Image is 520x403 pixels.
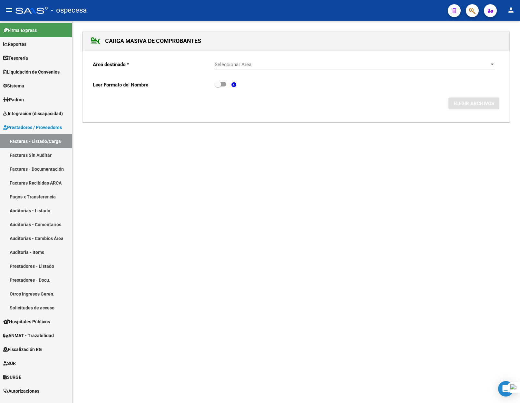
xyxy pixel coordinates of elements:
span: - ospecesa [51,3,87,17]
h1: CARGA MASIVA DE COMPROBANTES [91,36,201,46]
p: Leer Formato del Nombre [93,81,215,88]
mat-icon: person [507,6,515,14]
span: Autorizaciones [3,388,39,395]
span: SURGE [3,374,21,381]
span: Padrón [3,96,24,103]
p: Area destinado * [93,61,215,68]
div: Open Intercom Messenger [498,381,514,397]
span: Sistema [3,82,24,89]
span: Firma Express [3,27,37,34]
span: Prestadores / Proveedores [3,124,62,131]
span: Seleccionar Area [215,62,489,67]
span: Tesorería [3,55,28,62]
span: Reportes [3,41,26,48]
span: SUR [3,360,16,367]
span: Integración (discapacidad) [3,110,63,117]
span: ELEGIR ARCHIVOS [454,101,494,106]
mat-icon: menu [5,6,13,14]
span: ANMAT - Trazabilidad [3,332,54,339]
span: Fiscalización RG [3,346,42,353]
button: ELEGIR ARCHIVOS [448,97,499,109]
span: Hospitales Públicos [3,318,50,325]
span: Liquidación de Convenios [3,68,60,76]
